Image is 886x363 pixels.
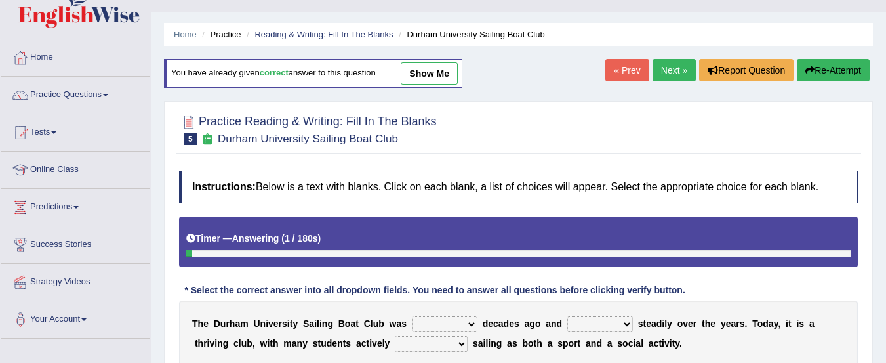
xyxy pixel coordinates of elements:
[535,318,541,329] b: o
[679,338,682,349] b: .
[218,133,398,145] small: Durham University Sailing Boat Club
[292,318,298,329] b: y
[536,338,542,349] b: h
[799,318,804,329] b: s
[778,318,780,329] b: ,
[373,318,379,329] b: u
[186,234,321,244] h5: Timer —
[1,226,150,259] a: Success Stories
[796,318,799,329] b: i
[343,338,346,349] b: t
[345,318,351,329] b: o
[198,318,204,329] b: h
[350,318,355,329] b: a
[596,338,602,349] b: d
[569,338,574,349] b: o
[514,318,519,329] b: s
[267,338,270,349] b: i
[322,318,328,329] b: n
[649,338,654,349] b: a
[279,318,282,329] b: r
[239,338,241,349] b: l
[522,338,528,349] b: b
[633,338,635,349] b: i
[654,338,659,349] b: c
[287,318,290,329] b: i
[235,318,240,329] b: a
[557,318,563,329] b: d
[622,338,628,349] b: o
[551,318,557,329] b: n
[390,318,397,329] b: w
[184,133,197,145] span: 5
[179,284,691,297] div: * Select the correct answer into all dropdown fields. You need to answer all questions before cli...
[757,318,763,329] b: o
[260,68,289,78] b: correct
[498,318,504,329] b: a
[314,318,317,329] b: i
[528,338,534,349] b: o
[662,338,664,349] b: i
[327,318,333,329] b: g
[683,318,688,329] b: v
[319,318,322,329] b: i
[1,39,150,72] a: Home
[198,338,204,349] b: h
[677,318,683,329] b: o
[318,233,321,244] b: )
[662,318,664,329] b: i
[297,338,303,349] b: n
[635,338,641,349] b: a
[574,338,577,349] b: r
[664,338,670,349] b: v
[356,338,361,349] b: a
[491,338,496,349] b: n
[214,318,220,329] b: D
[302,338,308,349] b: y
[396,318,401,329] b: a
[268,318,273,329] b: v
[651,318,656,329] b: a
[721,318,726,329] b: y
[496,338,502,349] b: g
[281,233,285,244] b: (
[209,338,214,349] b: v
[1,189,150,222] a: Predictions
[529,318,535,329] b: g
[401,62,458,85] a: show me
[217,338,223,349] b: n
[260,338,268,349] b: w
[226,318,229,329] b: r
[726,318,731,329] b: e
[321,338,327,349] b: u
[774,318,778,329] b: y
[282,318,287,329] b: s
[769,318,774,329] b: a
[534,338,537,349] b: t
[638,318,643,329] b: s
[1,301,150,334] a: Your Account
[699,59,794,81] button: Report Question
[241,338,247,349] b: u
[195,338,198,349] b: t
[283,338,291,349] b: m
[705,318,711,329] b: h
[763,318,769,329] b: d
[395,28,545,41] li: Durham University Sailing Boat Club
[605,59,649,81] a: « Prev
[658,338,662,349] b: t
[736,318,739,329] b: r
[252,338,255,349] b: ,
[346,338,351,349] b: s
[292,338,297,349] b: a
[273,338,279,349] b: h
[367,338,370,349] b: t
[179,171,858,203] h4: Below is a text with blanks. Click on each blank, a list of choices will appear. Select the appro...
[1,77,150,110] a: Practice Questions
[525,318,530,329] b: a
[260,318,266,329] b: n
[578,338,581,349] b: t
[797,59,870,81] button: Re-Attempt
[509,318,514,329] b: e
[809,318,815,329] b: a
